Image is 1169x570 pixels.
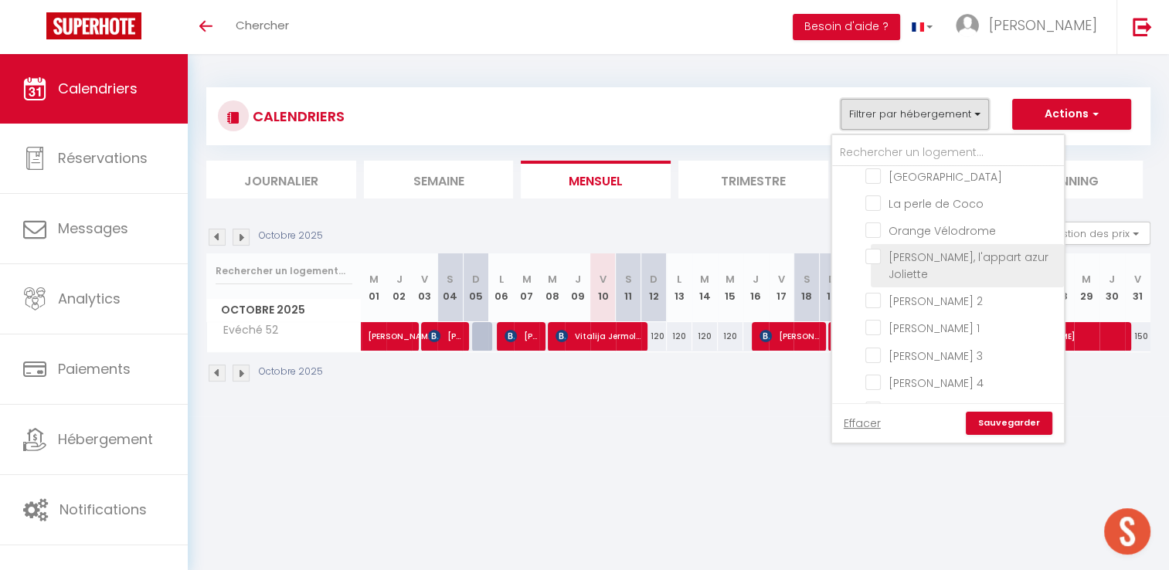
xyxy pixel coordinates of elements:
[1125,253,1150,322] th: 31
[760,321,819,351] span: [PERSON_NAME]
[889,375,984,391] span: [PERSON_NAME] 4
[362,322,387,351] a: [PERSON_NAME]
[743,253,769,322] th: 16
[831,134,1065,444] div: Filtrer par hébergement
[889,348,983,364] span: [PERSON_NAME] 3
[396,272,403,287] abbr: J
[249,99,345,134] h3: CALENDRIERS
[364,161,514,198] li: Semaine
[505,321,539,351] span: [PERSON_NAME]
[58,289,121,308] span: Analytics
[216,257,352,285] input: Rechercher un logement...
[58,148,148,168] span: Réservations
[46,12,141,39] img: Super Booking
[259,365,323,379] p: Octobre 2025
[1133,17,1152,36] img: logout
[889,196,984,212] span: La perle de Coco
[841,99,989,130] button: Filtrer par hébergement
[993,161,1143,198] li: Planning
[58,79,138,98] span: Calendriers
[889,169,1002,185] span: [GEOGRAPHIC_DATA]
[828,272,836,287] abbr: D
[844,415,881,432] a: Effacer
[803,272,810,287] abbr: S
[412,253,437,322] th: 03
[819,253,844,322] th: 19
[753,272,759,287] abbr: J
[488,253,514,322] th: 06
[368,314,439,343] span: [PERSON_NAME]
[718,322,743,351] div: 120
[726,272,735,287] abbr: M
[574,272,580,287] abbr: J
[1109,272,1115,287] abbr: J
[386,253,412,322] th: 02
[362,253,387,322] th: 01
[58,429,153,449] span: Hébergement
[677,272,681,287] abbr: L
[259,229,323,243] p: Octobre 2025
[514,253,539,322] th: 07
[369,272,379,287] abbr: M
[1074,253,1099,322] th: 29
[777,272,784,287] abbr: V
[692,253,718,322] th: 14
[206,161,356,198] li: Journalier
[1134,272,1141,287] abbr: V
[956,14,979,37] img: ...
[548,272,557,287] abbr: M
[667,253,692,322] th: 13
[600,272,607,287] abbr: V
[58,219,128,238] span: Messages
[667,322,692,351] div: 120
[700,272,709,287] abbr: M
[1035,222,1150,245] button: Gestion des prix
[428,321,462,351] span: [PERSON_NAME]
[769,253,794,322] th: 17
[641,253,667,322] th: 12
[539,253,565,322] th: 08
[641,322,667,351] div: 120
[236,17,289,33] span: Chercher
[692,322,718,351] div: 120
[793,253,819,322] th: 18
[463,253,488,322] th: 05
[1082,272,1091,287] abbr: M
[521,161,671,198] li: Mensuel
[718,253,743,322] th: 15
[421,272,428,287] abbr: V
[625,272,632,287] abbr: S
[447,272,454,287] abbr: S
[832,139,1064,167] input: Rechercher un logement...
[499,272,504,287] abbr: L
[966,412,1052,435] a: Sauvegarder
[59,500,147,519] span: Notifications
[989,15,1097,35] span: [PERSON_NAME]
[437,253,463,322] th: 04
[556,321,641,351] span: Vitalija Jermolaviciene
[472,272,480,287] abbr: D
[207,299,361,321] span: Octobre 2025
[1012,99,1131,130] button: Actions
[616,253,641,322] th: 11
[889,249,1048,282] span: [PERSON_NAME], l'appart azur Joliette
[209,322,282,339] span: Evéché 52
[1104,508,1150,555] div: Ouvrir le chat
[565,253,590,322] th: 09
[522,272,532,287] abbr: M
[590,253,616,322] th: 10
[678,161,828,198] li: Trimestre
[650,272,658,287] abbr: D
[1099,253,1125,322] th: 30
[58,359,131,378] span: Paiements
[1125,322,1150,351] div: 150
[793,14,900,40] button: Besoin d'aide ?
